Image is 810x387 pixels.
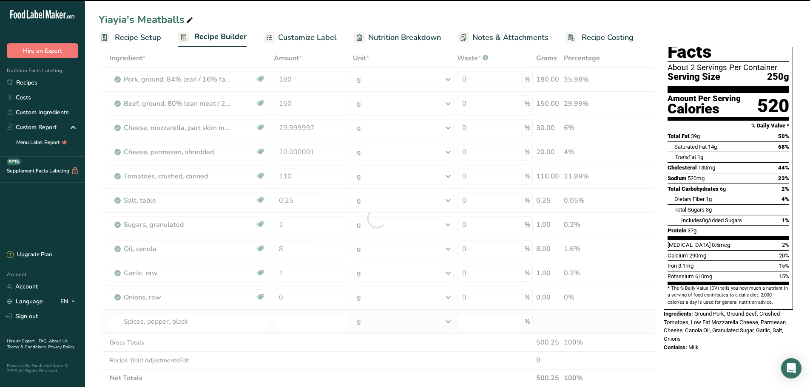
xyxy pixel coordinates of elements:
span: 610mg [695,273,712,280]
div: Yiayia's Meatballs [99,12,195,27]
a: Recipe Builder [178,27,247,48]
a: Customize Label [264,28,337,47]
a: Hire an Expert . [7,338,37,344]
div: About 2 Servings Per Container [668,63,789,72]
span: 39g [691,133,700,139]
span: Dietary Fiber [674,196,705,202]
span: 44% [778,164,789,171]
span: Contains: [664,344,687,350]
span: Sodium [668,175,686,181]
div: Upgrade Plan [7,251,52,259]
span: Calcium [668,252,688,259]
a: Recipe Setup [99,28,161,47]
span: Protein [668,227,686,234]
span: Total Fat [668,133,690,139]
button: Hire an Expert [7,43,78,58]
span: Total Carbohydrates [668,186,719,192]
span: 2% [782,242,789,248]
span: 130mg [698,164,715,171]
span: 1% [782,217,789,223]
a: Terms & Conditions . [7,344,48,350]
span: 15% [779,273,789,280]
span: 2% [782,186,789,192]
a: Privacy Policy [48,344,74,350]
span: 14g [708,144,717,150]
span: 23% [778,175,789,181]
span: Nutrition Breakdown [368,32,441,43]
span: Iron [668,263,677,269]
span: 15% [779,263,789,269]
a: Recipe Costing [566,28,634,47]
span: Serving Size [668,72,720,82]
span: Recipe Setup [115,32,161,43]
span: 1g [706,196,712,202]
span: 0.5mcg [712,242,730,248]
span: 6g [720,186,726,192]
span: Recipe Builder [194,31,247,42]
a: Language [7,294,43,309]
span: 37g [688,227,696,234]
span: 4% [782,196,789,202]
div: Powered By FoodLabelMaker © 2025 All Rights Reserved [7,363,78,373]
span: Potassium [668,273,694,280]
i: Trans [674,154,688,160]
span: Ingredients: [664,311,693,317]
a: Notes & Attachments [458,28,549,47]
div: 520 [757,95,789,117]
span: 68% [778,144,789,150]
div: Open Intercom Messenger [781,358,801,379]
span: Fat [674,154,696,160]
div: Amount Per Serving [668,95,741,103]
span: Saturated Fat [674,144,707,150]
span: Ground Pork, Ground Beef, Crushed Tomatoes, Low Fat Mozzarella Cheese, Parmesan Cheese, Canola Oi... [664,311,786,342]
span: Total Sugars [674,206,705,213]
span: Customize Label [278,32,337,43]
a: About Us . [7,338,68,350]
span: 520mg [688,175,705,181]
span: Notes & Attachments [472,32,549,43]
span: [MEDICAL_DATA] [668,242,711,248]
section: % Daily Value * [668,121,789,131]
span: 0g [702,217,708,223]
span: 250g [767,72,789,82]
span: Cholesterol [668,164,697,171]
span: 290mg [689,252,706,259]
span: 20% [779,252,789,259]
span: Includes Added Sugars [681,217,742,223]
span: Milk [688,344,699,350]
a: Nutrition Breakdown [354,28,441,47]
section: * The % Daily Value (DV) tells you how much a nutrient in a serving of food contributes to a dail... [668,285,789,306]
span: 3g [706,206,712,213]
span: 3.1mg [678,263,693,269]
span: 50% [778,133,789,139]
div: Custom Report [7,123,57,132]
a: FAQ . [39,338,49,344]
div: Calories [668,103,741,115]
div: BETA [7,158,21,165]
h1: Nutrition Facts [668,23,789,62]
div: EN [60,297,78,307]
span: 1g [697,154,703,160]
span: Recipe Costing [582,32,634,43]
